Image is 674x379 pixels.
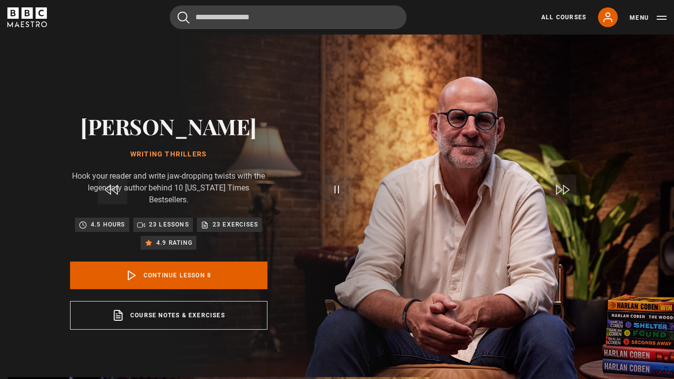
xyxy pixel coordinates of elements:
[213,220,258,229] p: 23 exercises
[170,5,407,29] input: Search
[70,170,267,206] p: Hook your reader and write jaw-dropping twists with the legendary author behind 10 [US_STATE] Tim...
[178,11,189,24] button: Submit the search query
[156,238,192,248] p: 4.9 rating
[7,7,47,27] svg: BBC Maestro
[70,114,267,139] h2: [PERSON_NAME]
[149,220,189,229] p: 23 lessons
[91,220,125,229] p: 4.5 hours
[70,301,267,330] a: Course notes & exercises
[630,13,667,23] button: Toggle navigation
[541,13,586,22] a: All Courses
[70,262,267,289] a: Continue lesson 8
[70,151,267,158] h1: Writing Thrillers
